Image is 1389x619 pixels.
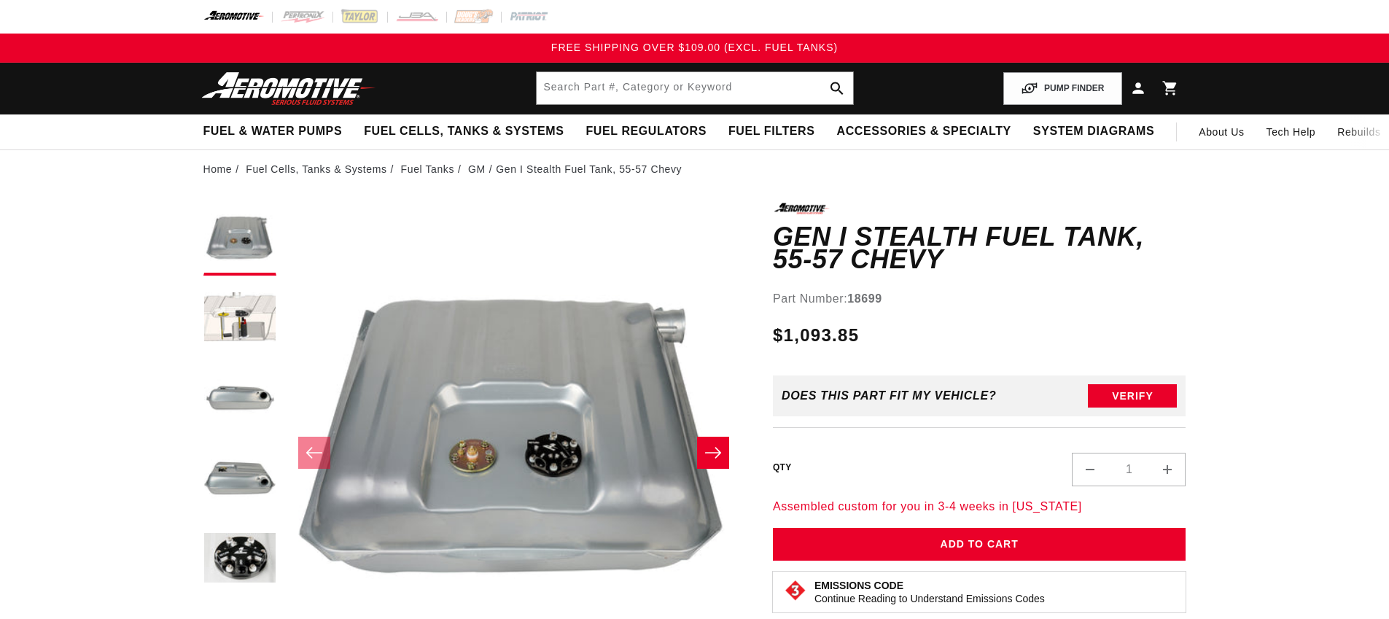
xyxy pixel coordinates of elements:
span: System Diagrams [1033,124,1154,139]
a: Fuel Tanks [401,161,454,177]
span: Fuel & Water Pumps [203,124,343,139]
summary: Tech Help [1256,114,1327,149]
summary: Fuel Cells, Tanks & Systems [353,114,575,149]
p: Assembled custom for you in 3-4 weeks in [US_STATE] [773,497,1186,516]
button: Emissions CodeContinue Reading to Understand Emissions Codes [814,579,1045,605]
nav: breadcrumbs [203,161,1186,177]
label: QTY [773,462,792,474]
div: Part Number: [773,289,1186,308]
span: Fuel Filters [728,124,815,139]
span: Tech Help [1267,124,1316,140]
button: Slide right [697,437,729,469]
span: FREE SHIPPING OVER $109.00 (EXCL. FUEL TANKS) [551,42,838,53]
summary: Fuel Regulators [575,114,717,149]
button: Load image 3 in gallery view [203,363,276,436]
span: Accessories & Specialty [837,124,1011,139]
button: Slide left [298,437,330,469]
button: Load image 4 in gallery view [203,443,276,516]
div: Does This part fit My vehicle? [782,389,997,402]
img: Aeromotive [198,71,380,106]
button: Add to Cart [773,528,1186,561]
summary: System Diagrams [1022,114,1165,149]
li: Fuel Cells, Tanks & Systems [246,161,397,177]
h1: Gen I Stealth Fuel Tank, 55-57 Chevy [773,225,1186,271]
img: Emissions code [784,579,807,602]
a: About Us [1188,114,1255,149]
button: Load image 5 in gallery view [203,523,276,596]
summary: Accessories & Specialty [826,114,1022,149]
summary: Fuel Filters [717,114,826,149]
button: search button [821,72,853,104]
p: Continue Reading to Understand Emissions Codes [814,592,1045,605]
span: Fuel Cells, Tanks & Systems [364,124,564,139]
input: Search by Part Number, Category or Keyword [537,72,853,104]
button: Load image 2 in gallery view [203,283,276,356]
button: PUMP FINDER [1003,72,1121,105]
span: Rebuilds [1337,124,1380,140]
a: Home [203,161,233,177]
span: About Us [1199,126,1244,138]
span: Fuel Regulators [585,124,706,139]
span: $1,093.85 [773,322,859,349]
button: Verify [1088,384,1177,408]
button: Load image 1 in gallery view [203,203,276,276]
a: GM [468,161,486,177]
strong: 18699 [847,292,882,305]
li: Gen I Stealth Fuel Tank, 55-57 Chevy [496,161,682,177]
summary: Fuel & Water Pumps [192,114,354,149]
strong: Emissions Code [814,580,903,591]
